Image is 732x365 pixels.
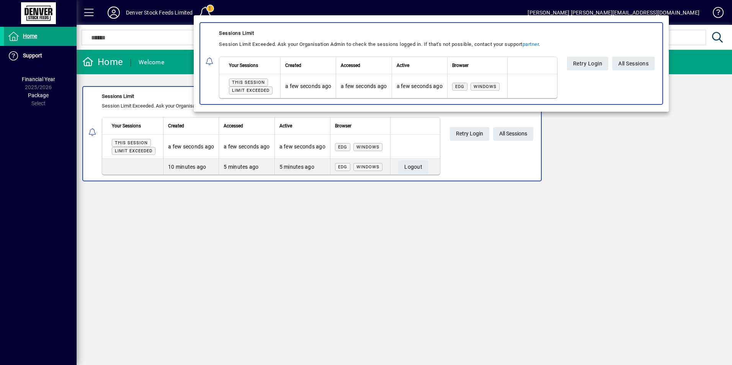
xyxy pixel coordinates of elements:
[229,61,258,70] span: Your Sessions
[336,74,392,98] td: a few seconds ago
[619,57,649,70] span: All Sessions
[232,88,270,93] span: Limit exceeded
[573,57,603,70] span: Retry Login
[285,61,301,70] span: Created
[392,74,447,98] td: a few seconds ago
[567,57,609,70] button: Retry Login
[613,57,655,70] a: All Sessions
[452,61,469,70] span: Browser
[455,84,464,89] span: Edg
[232,80,265,85] span: This session
[474,84,497,89] span: Windows
[280,74,336,98] td: a few seconds ago
[194,22,669,105] app-alert-notification-menu-item: Sessions Limit
[523,41,539,47] a: partner
[219,29,557,38] div: Sessions Limit
[219,40,557,49] div: Session Limit Exceeded. Ask your Organisation Admin to check the sessions logged in. If that's no...
[397,61,409,70] span: Active
[341,61,361,70] span: Accessed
